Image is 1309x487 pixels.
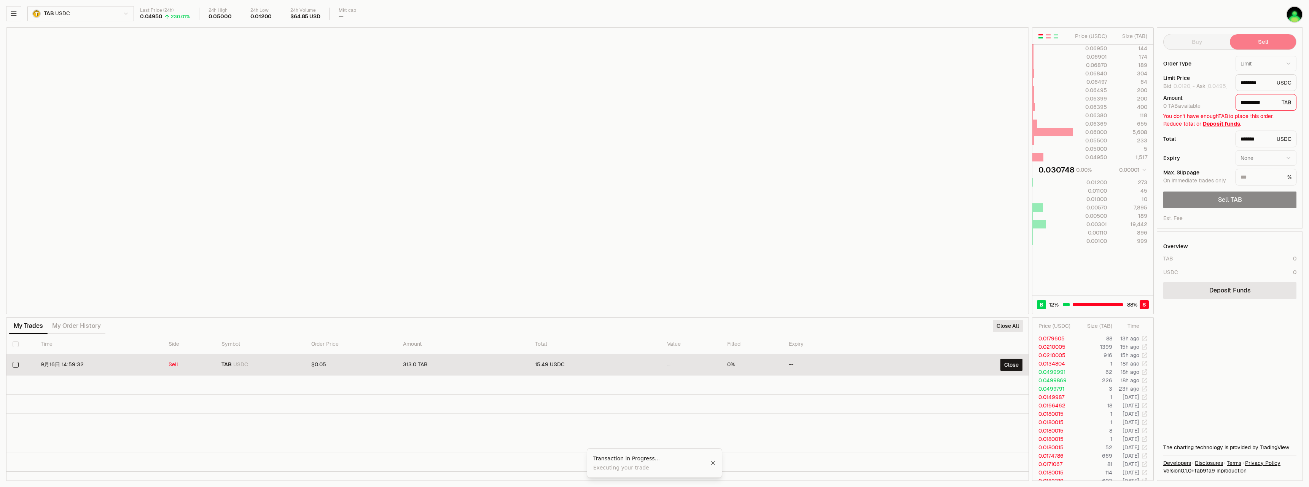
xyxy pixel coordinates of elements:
button: Limit [1236,56,1296,71]
div: 0 [1293,255,1296,262]
span: Bid - [1163,83,1195,90]
div: 45 [1113,187,1147,195]
td: 226 [1077,376,1113,385]
div: 15.49 USDC [535,361,655,368]
button: 0.00001 [1117,165,1147,174]
div: USDC [1236,131,1296,147]
div: 189 [1113,61,1147,69]
div: 233 [1113,137,1147,144]
div: 273 [1113,179,1147,186]
time: 18h ago [1121,369,1139,375]
div: TAB [1236,94,1296,111]
div: 118 [1113,112,1147,119]
td: 0.0180015 [1032,468,1077,477]
div: Order Type [1163,61,1229,66]
div: 313.0 TAB [403,361,523,368]
time: [DATE] [1123,419,1139,426]
td: 3 [1077,385,1113,393]
time: [DATE] [1123,469,1139,476]
th: Symbol [215,334,305,354]
th: Side [162,334,215,354]
div: Transaction in Progress... [593,455,710,462]
td: 0.0499791 [1032,385,1077,393]
time: 15h ago [1120,352,1139,359]
div: 0.06870 [1073,61,1107,69]
div: 0.05500 [1073,137,1107,144]
div: Size ( TAB ) [1083,322,1112,330]
td: 0.0179605 [1032,334,1077,343]
div: Limit Price [1163,75,1229,81]
div: 0.00570 [1073,204,1107,211]
td: 8 [1077,426,1113,435]
div: Sell [169,361,209,368]
button: Close All [993,320,1023,332]
div: Amount [1163,95,1229,101]
td: 0.0149987 [1032,393,1077,401]
div: USDC [1236,74,1296,91]
td: 1 [1077,393,1113,401]
div: On immediate trades only [1163,177,1229,184]
div: 0.06495 [1073,86,1107,94]
div: 0.06395 [1073,103,1107,111]
td: 0.0210005 [1032,343,1077,351]
div: 200 [1113,86,1147,94]
td: -- [783,354,902,375]
div: 10 [1113,195,1147,203]
td: 0.0210005 [1032,351,1077,359]
td: 0.0180015 [1032,443,1077,452]
div: 896 [1113,229,1147,236]
div: 0.06950 [1073,45,1107,52]
div: USDC [1163,268,1178,276]
button: My Order History [48,318,105,334]
span: TAB [44,10,54,17]
div: 0.01200 [1073,179,1107,186]
div: Overview [1163,243,1188,250]
th: Expiry [783,334,902,354]
div: 0.01100 [1073,187,1107,195]
div: 200 [1113,95,1147,102]
div: Time [1119,322,1139,330]
div: 0.06399 [1073,95,1107,102]
div: 7,895 [1113,204,1147,211]
span: USDC [55,10,70,17]
div: % [1236,169,1296,185]
div: 230.01% [171,14,190,20]
button: Close [1000,359,1022,371]
div: Price ( USDC ) [1038,322,1076,330]
span: 0 TAB available [1163,102,1201,109]
th: Order Price [305,334,397,354]
td: 1399 [1077,343,1113,351]
time: [DATE] [1123,452,1139,459]
div: The charting technology is provided by [1163,444,1296,451]
time: 18h ago [1121,360,1139,367]
td: 18 [1077,401,1113,410]
span: Ask [1196,83,1227,90]
div: TAB [1163,255,1173,262]
span: B [1040,301,1043,308]
div: 0 [1293,268,1296,276]
time: [DATE] [1123,436,1139,442]
th: Amount [397,334,529,354]
time: [DATE] [1123,394,1139,401]
div: Expiry [1163,155,1229,161]
div: 999 [1113,237,1147,245]
div: 0.00110 [1073,229,1107,236]
div: 5 [1113,145,1147,153]
span: 88 % [1127,301,1137,308]
td: 114 [1077,468,1113,477]
time: [DATE] [1123,402,1139,409]
td: 1 [1077,410,1113,418]
td: 1 [1077,359,1113,368]
button: Show Sell Orders Only [1045,33,1051,39]
time: [DATE] [1123,410,1139,417]
div: 144 [1113,45,1147,52]
span: TAB [221,361,232,368]
div: Price ( USDC ) [1073,32,1107,40]
td: 0.0499869 [1032,376,1077,385]
div: Executing your trade [593,464,710,471]
div: 0.06380 [1073,112,1107,119]
div: 0.06000 [1073,128,1107,136]
div: — [339,13,344,20]
div: 0.06369 [1073,120,1107,128]
div: 0.06497 [1073,78,1107,86]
